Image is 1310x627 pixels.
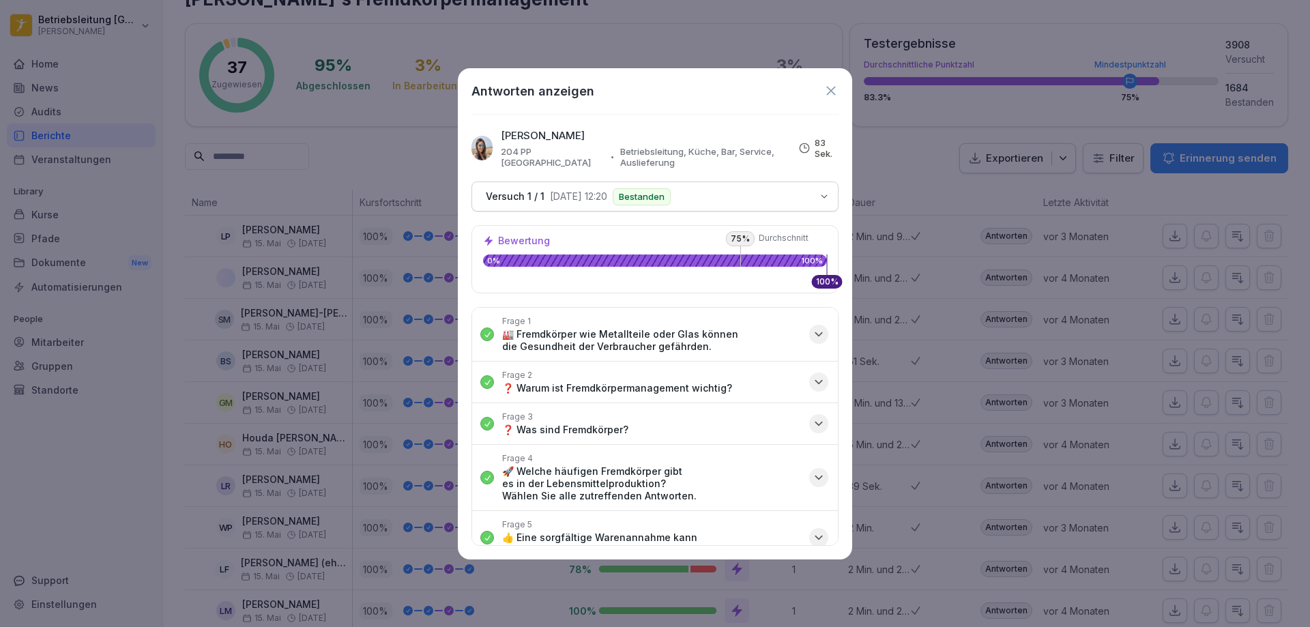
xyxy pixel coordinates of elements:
[759,233,841,244] span: Durchschnitt
[483,257,827,265] p: 0%
[502,411,533,422] p: Frage 3
[471,136,493,160] img: rlsrq4dsaughrib4b1ulpgvq.png
[471,82,594,100] h1: Antworten anzeigen
[502,424,628,436] p: ❓ Was sind Fremdkörper?
[502,519,532,530] p: Frage 5
[472,511,838,564] button: Frage 5👍 Eine sorgfältige Warenannahme kann Unfälle mit Fremdkörpern verhindern.
[472,403,838,444] button: Frage 3❓ Was sind Fremdkörper?
[550,191,607,202] p: [DATE] 12:20
[619,192,665,201] p: Bestanden
[502,453,533,464] p: Frage 4
[472,362,838,403] button: Frage 2❓ Warum ist Fremdkörpermanagement wichtig?
[486,190,544,203] p: Versuch 1 / 1
[472,308,838,361] button: Frage 1🏭 Fremdkörper wie Metallteile oder Glas können die Gesundheit der Verbraucher gefährden.
[502,328,801,353] p: 🏭 Fremdkörper wie Metallteile oder Glas können die Gesundheit der Verbraucher gefährden.
[502,316,531,327] p: Frage 1
[502,370,532,381] p: Frage 2
[472,445,838,510] button: Frage 4🚀 Welche häufigen Fremdkörper gibt es in der Lebensmittelproduktion? Wählen Sie alle zutre...
[815,137,839,159] p: 83 Sek.
[501,146,605,168] p: 204 PP [GEOGRAPHIC_DATA]
[502,531,801,556] p: 👍 Eine sorgfältige Warenannahme kann Unfälle mit Fremdkörpern verhindern.
[801,257,823,265] p: 100%
[726,231,755,246] p: 75 %
[502,382,732,394] p: ❓ Warum ist Fremdkörpermanagement wichtig?
[502,465,801,502] p: 🚀 Welche häufigen Fremdkörper gibt es in der Lebensmittelproduktion? Wählen Sie alle zutreffenden...
[501,128,585,144] p: [PERSON_NAME]
[816,278,839,286] p: 100 %
[620,146,798,168] p: Betriebsleitung, Küche, Bar, Service, Auslieferung
[498,236,550,246] p: Bewertung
